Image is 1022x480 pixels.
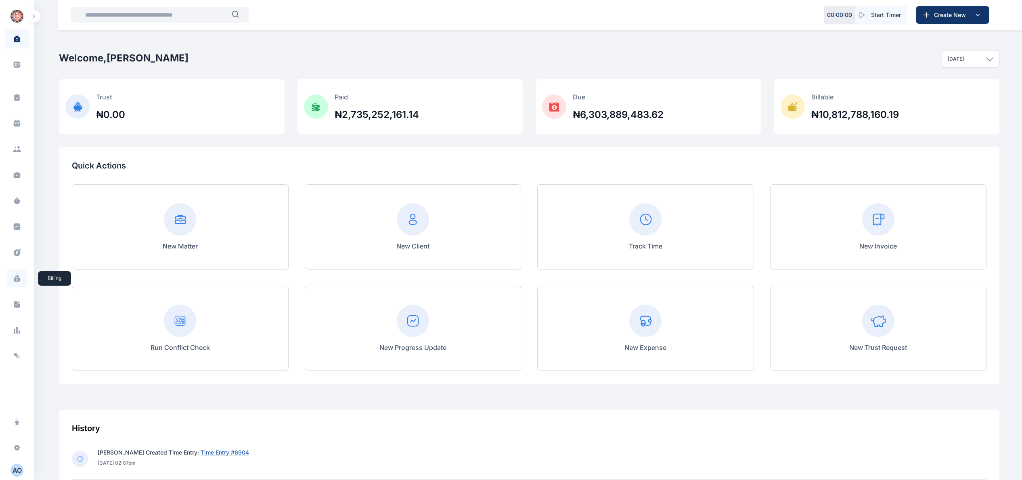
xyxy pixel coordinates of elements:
[931,11,973,19] span: Create New
[335,108,419,121] h2: ₦2,735,252,161.14
[811,108,899,121] h2: ₦10,812,788,160.19
[10,464,23,477] button: AO
[396,241,429,251] p: New Client
[151,343,210,352] p: Run Conflict Check
[163,241,198,251] p: New Matter
[96,108,125,121] h2: ₦0.00
[96,92,125,102] p: Trust
[201,449,249,456] span: Time Entry #6904
[855,6,907,24] button: Start Timer
[98,448,249,457] p: [PERSON_NAME] Created Time Entry:
[72,160,986,171] p: Quick Actions
[72,423,986,434] div: History
[5,464,29,477] button: AO
[10,465,23,475] div: A O
[916,6,989,24] button: Create New
[624,343,666,352] p: New Expense
[98,460,249,466] p: [DATE] 02:07pm
[827,11,852,19] p: 00 : 00 : 00
[573,108,664,121] h2: ₦6,303,889,483.62
[573,92,664,102] p: Due
[59,52,188,65] h2: Welcome, [PERSON_NAME]
[379,343,446,352] p: New Progress Update
[199,449,249,456] a: Time Entry #6904
[811,92,899,102] p: Billable
[849,343,907,352] p: New Trust Request
[859,241,897,251] p: New Invoice
[629,241,662,251] p: Track Time
[948,56,964,62] p: [DATE]
[871,11,901,19] span: Start Timer
[335,92,419,102] p: Paid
